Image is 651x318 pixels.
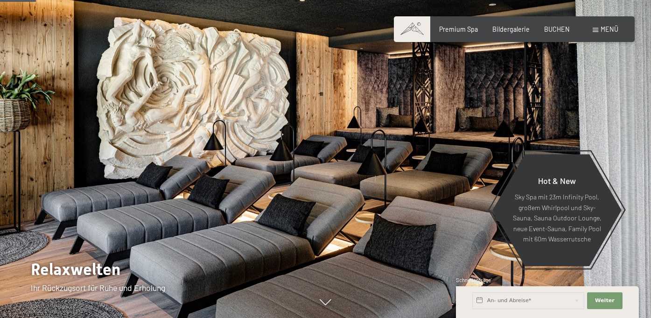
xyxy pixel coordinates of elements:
a: BUCHEN [544,25,570,33]
span: Schnellanfrage [456,277,491,283]
a: Hot & New Sky Spa mit 23m Infinity Pool, großem Whirlpool und Sky-Sauna, Sauna Outdoor Lounge, ne... [492,154,622,267]
p: Sky Spa mit 23m Infinity Pool, großem Whirlpool und Sky-Sauna, Sauna Outdoor Lounge, neue Event-S... [512,192,602,245]
span: Hot & New [538,176,576,186]
a: Bildergalerie [492,25,530,33]
span: Menü [601,25,618,33]
a: Premium Spa [439,25,478,33]
button: Weiter [587,292,623,309]
span: Weiter [595,297,615,304]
